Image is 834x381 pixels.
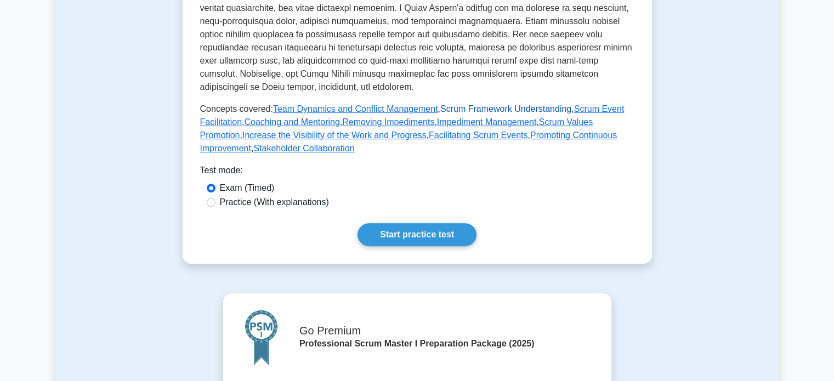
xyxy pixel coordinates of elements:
[220,196,329,209] label: Practice (With explanations)
[437,117,536,127] a: Impediment Management
[358,223,476,246] a: Start practice test
[244,117,339,127] a: Coaching and Mentoring
[242,130,427,140] a: Increase the Visibility of the Work and Progress
[273,104,438,113] a: Team Dynamics and Conflict Management
[200,103,634,155] p: Concepts covered: , , , , , , , , , ,
[220,181,275,195] label: Exam (Timed)
[342,117,434,127] a: Removing Impediments
[253,144,354,153] a: Stakeholder Collaboration
[200,164,634,181] div: Test mode:
[200,104,625,127] a: Scrum Event Facilitation
[429,130,528,140] a: Facilitating Scrum Events
[440,104,571,113] a: Scrum Framework Understanding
